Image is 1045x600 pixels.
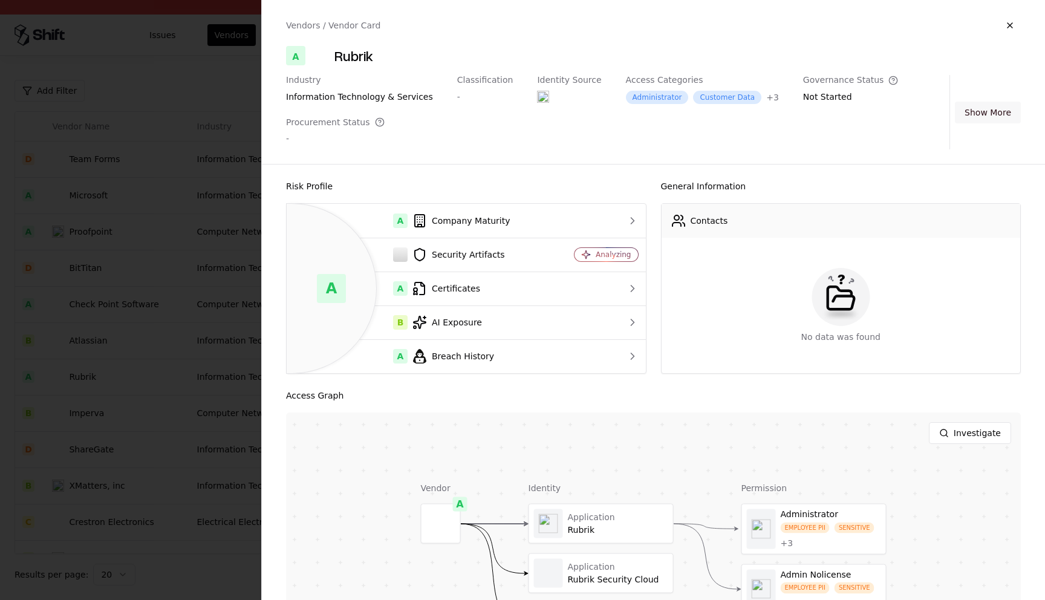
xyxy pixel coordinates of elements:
div: Procurement Status [286,117,385,128]
div: Identity Source [537,75,601,86]
div: Risk Profile [286,179,646,194]
div: AI Exposure [296,315,545,330]
button: Show More [955,102,1021,123]
div: Admin Nolicense [781,569,881,580]
div: Administrator [781,509,881,520]
div: Security Artifacts [296,247,545,262]
div: Company Maturity [296,214,545,228]
div: Certificates [296,281,545,296]
div: Industry [286,75,433,86]
div: A [286,46,305,65]
div: Breach History [296,349,545,364]
img: entra.microsoft.com [537,91,549,103]
button: +3 [766,91,779,103]
div: Rubrik Security Cloud [568,575,668,585]
div: Vendor [421,482,461,494]
div: Application [568,561,668,572]
div: No data was found [801,331,881,343]
div: - [457,91,513,103]
div: Access Categories [626,75,779,86]
div: information technology & services [286,91,433,103]
div: SENSITIVE [835,582,874,594]
div: Administrator [626,91,689,104]
div: Governance Status [803,75,899,86]
div: A [393,214,408,228]
div: + 3 [766,91,779,103]
div: Rubrik [334,46,373,65]
div: Application [568,512,668,523]
div: Not Started [803,91,899,108]
div: Identity [529,482,674,494]
div: Customer Data [693,91,761,104]
div: Vendors / Vendor Card [286,19,380,31]
div: Rubrik [568,525,668,536]
div: SENSITIVE [835,522,874,533]
img: Rubrik [310,46,330,65]
div: General Information [661,179,1021,194]
div: A [453,497,467,512]
div: - [286,132,385,145]
div: Access Graph [286,388,1021,403]
button: +3 [781,538,793,549]
div: EMPLOYEE PII [781,522,830,533]
div: Classification [457,75,513,86]
div: EMPLOYEE PII [781,582,830,594]
div: + 3 [781,538,793,549]
button: Investigate [929,422,1011,444]
div: B [393,315,408,330]
div: Contacts [691,215,728,227]
div: A [393,281,408,296]
div: A [317,274,346,303]
div: Permission [741,482,887,494]
img: okta.com [554,91,566,103]
div: A [393,349,408,364]
div: Analyzing [596,250,631,259]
